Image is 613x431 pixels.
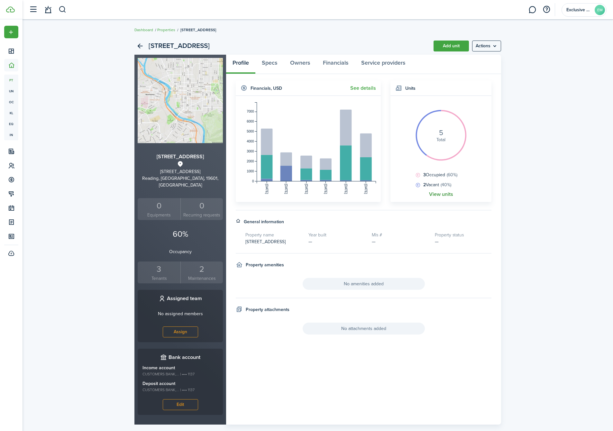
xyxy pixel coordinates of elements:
p: Income account [142,364,218,371]
button: Open resource center [541,4,552,15]
a: View units [429,191,453,197]
tspan: 6000 [247,120,254,123]
a: Service providers [355,55,412,74]
a: Messaging [526,2,538,18]
tspan: [DATE] [305,184,308,194]
tspan: 3000 [247,150,254,153]
a: in [4,129,18,140]
a: Financials [316,55,355,74]
h5: Year built [308,232,365,238]
div: 0 [139,200,179,212]
p: Deposit account [142,380,218,387]
a: eq [4,118,18,129]
button: Open menu [4,26,18,38]
tspan: 4000 [247,140,254,143]
tspan: 0 [252,179,254,183]
span: [STREET_ADDRESS] [245,238,286,245]
a: Owners [284,55,316,74]
span: — [308,238,312,245]
small: CUSTOMERS BANK,... | •••• 1137 [142,387,218,393]
small: Tenants [139,275,179,282]
img: TenantCloud [6,6,15,13]
h4: General information [244,218,284,225]
span: No attachments added [303,323,425,335]
span: Exclusive Maintenance Pros LLC [566,8,592,12]
div: [STREET_ADDRESS] [138,168,223,175]
b: 2 [423,181,426,188]
h4: Property amenities [246,261,284,268]
span: Occupied [422,171,457,178]
h3: Bank account [169,353,200,362]
h4: Property attachments [246,306,289,313]
small: CUSTOMERS BANK,... | •••• 1137 [142,371,218,377]
span: — [435,238,439,245]
button: Assign [163,326,198,337]
a: Back [134,41,145,51]
h3: Assigned team [167,295,202,303]
tspan: 5000 [247,130,254,133]
button: Search [59,4,67,15]
small: Equipments [139,212,179,218]
tspan: 7000 [247,110,254,113]
a: kl [4,107,18,118]
span: Vacant [422,181,451,188]
a: 2Maintenances [180,261,223,284]
small: Recurring requests [182,212,222,218]
a: un [4,86,18,96]
a: 3Tenants [138,261,180,284]
a: Dashboard [134,27,153,33]
tspan: [DATE] [344,184,348,194]
div: 3 [139,263,179,275]
div: Reading, [GEOGRAPHIC_DATA], 19601, [GEOGRAPHIC_DATA] [138,175,223,188]
tspan: [DATE] [324,184,327,194]
h2: [STREET_ADDRESS] [149,41,210,51]
h4: Units [405,85,416,92]
a: oc [4,96,18,107]
h3: [STREET_ADDRESS] [138,153,223,161]
a: Notifications [42,2,54,18]
span: [STREET_ADDRESS] [180,27,216,33]
p: Occupancy [138,248,223,255]
tspan: [DATE] [364,184,368,194]
p: 60% [138,228,223,240]
small: Maintenances [182,275,222,282]
a: See details [350,85,376,91]
span: Total [436,136,445,143]
h5: Property status [435,232,491,238]
button: Open menu [472,41,501,51]
div: 0 [182,200,222,212]
a: Add unit [434,41,469,51]
h5: Property name [245,232,302,238]
p: No assigned members [158,310,203,317]
span: — [372,238,376,245]
a: pt [4,75,18,86]
span: No amenities added [303,278,425,290]
a: 0 Recurring requests [180,198,223,220]
button: Edit [163,399,198,410]
a: Properties [157,27,175,33]
span: (60%) [447,171,457,178]
b: 3 [423,171,426,178]
a: 0Equipments [138,198,180,220]
span: (40%) [441,181,451,188]
a: Specs [255,55,284,74]
img: Property avatar [138,58,223,143]
tspan: 1000 [247,170,254,173]
h5: Mls # [372,232,428,238]
div: 2 [182,263,222,275]
tspan: [DATE] [265,184,269,194]
avatar-text: EM [595,5,605,15]
i: 5 [439,129,443,136]
h4: Financials , USD [251,85,282,92]
tspan: 2000 [247,160,254,163]
menu-btn: Actions [472,41,501,51]
tspan: [DATE] [284,184,288,194]
button: Open sidebar [27,4,39,16]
